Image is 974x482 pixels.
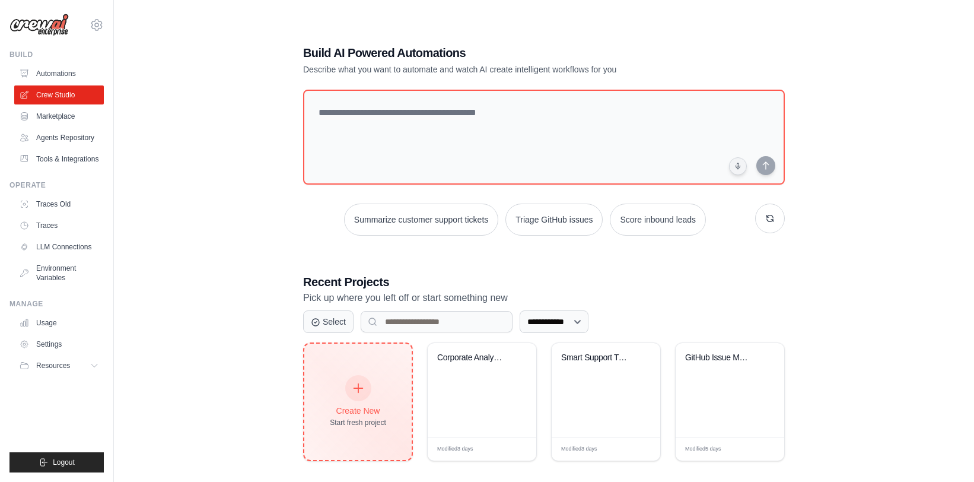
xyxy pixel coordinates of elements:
button: Select [303,310,354,333]
button: Get new suggestions [755,204,785,233]
span: Modified 5 days [685,445,721,454]
a: Crew Studio [14,85,104,104]
button: Logout [9,452,104,473]
a: Environment Variables [14,259,104,287]
h1: Build AI Powered Automations [303,45,702,61]
div: Manage [9,299,104,309]
button: Summarize customer support tickets [344,204,498,236]
a: Usage [14,313,104,332]
span: Resources [36,361,70,370]
a: Marketplace [14,107,104,126]
div: Operate [9,180,104,190]
a: Automations [14,64,104,83]
a: Tools & Integrations [14,150,104,169]
div: Start fresh project [330,418,386,427]
iframe: Chat Widget [915,425,974,482]
span: Edit [508,445,518,454]
div: Build [9,50,104,59]
button: Resources [14,356,104,375]
span: Logout [53,458,75,467]
div: Create New [330,405,386,417]
p: Describe what you want to automate and watch AI create intelligent workflows for you [303,64,702,75]
div: GitHub Issue Manager [685,353,757,363]
h3: Recent Projects [303,274,785,290]
div: Smart Support Ticket Automation [561,353,633,363]
span: Modified 3 days [561,445,597,454]
span: Edit [632,445,642,454]
button: Click to speak your automation idea [729,157,747,175]
p: Pick up where you left off or start something new [303,290,785,306]
div: Corporate Analysis Multi-Agent System [437,353,509,363]
a: Traces Old [14,195,104,214]
a: Settings [14,335,104,354]
button: Triage GitHub issues [505,204,603,236]
a: Agents Repository [14,128,104,147]
div: 채팅 위젯 [915,425,974,482]
img: Logo [9,14,69,36]
span: Edit [756,445,766,454]
button: Score inbound leads [610,204,706,236]
a: Traces [14,216,104,235]
a: LLM Connections [14,237,104,256]
span: Modified 3 days [437,445,473,454]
